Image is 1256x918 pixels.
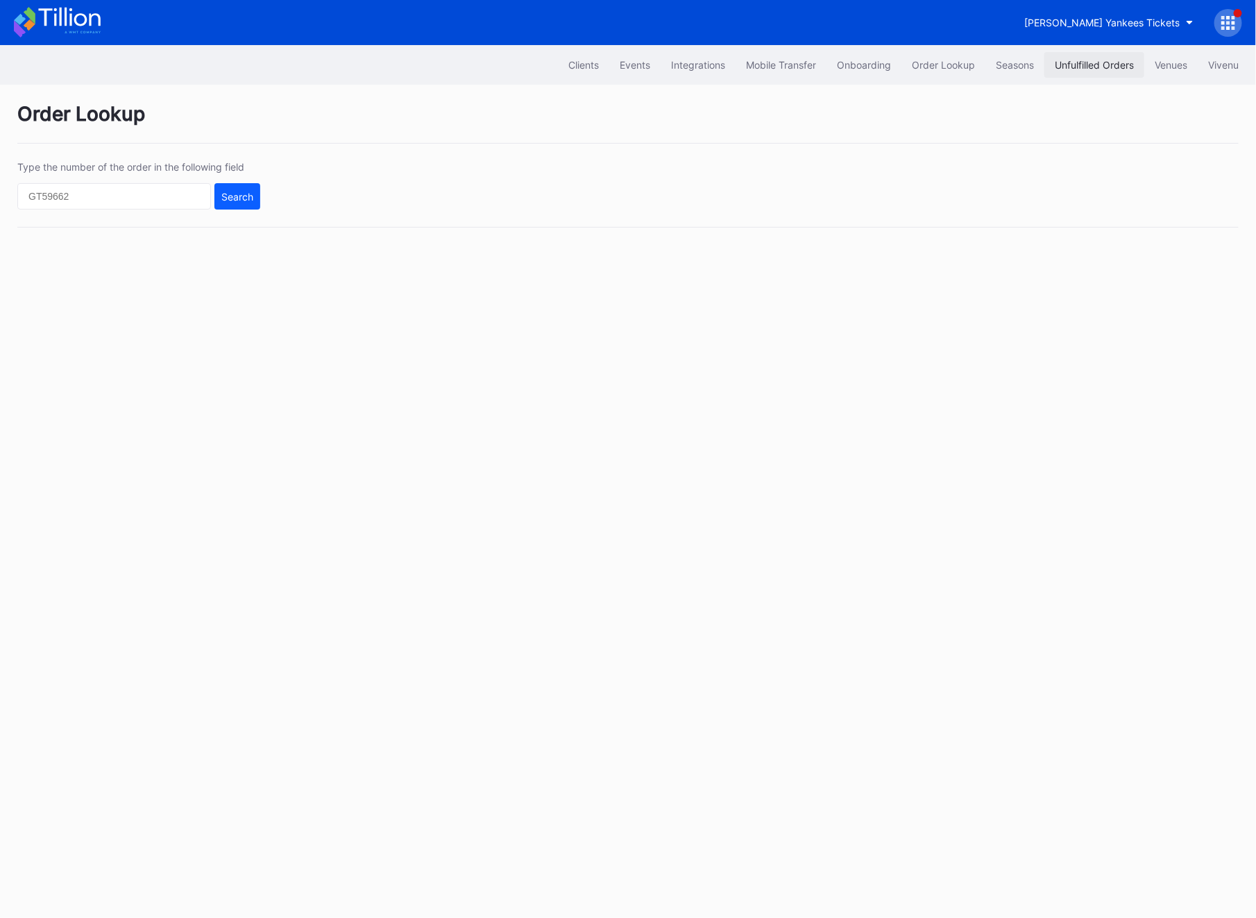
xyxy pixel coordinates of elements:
input: GT59662 [17,183,211,210]
div: Vivenu [1208,59,1239,71]
div: Venues [1155,59,1187,71]
div: Type the number of the order in the following field [17,161,260,173]
button: Vivenu [1198,52,1249,78]
div: Order Lookup [912,59,975,71]
button: Seasons [985,52,1044,78]
div: Unfulfilled Orders [1055,59,1134,71]
button: Venues [1144,52,1198,78]
div: [PERSON_NAME] Yankees Tickets [1024,17,1180,28]
div: Clients [568,59,599,71]
div: Seasons [996,59,1034,71]
div: Onboarding [837,59,891,71]
button: Integrations [661,52,736,78]
button: Onboarding [826,52,901,78]
button: Events [609,52,661,78]
button: Search [214,183,260,210]
div: Integrations [671,59,725,71]
button: Mobile Transfer [736,52,826,78]
button: Clients [558,52,609,78]
button: Order Lookup [901,52,985,78]
div: Order Lookup [17,102,1239,144]
div: Search [221,191,253,203]
div: Events [620,59,650,71]
button: Unfulfilled Orders [1044,52,1144,78]
button: [PERSON_NAME] Yankees Tickets [1014,10,1204,35]
div: Mobile Transfer [746,59,816,71]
